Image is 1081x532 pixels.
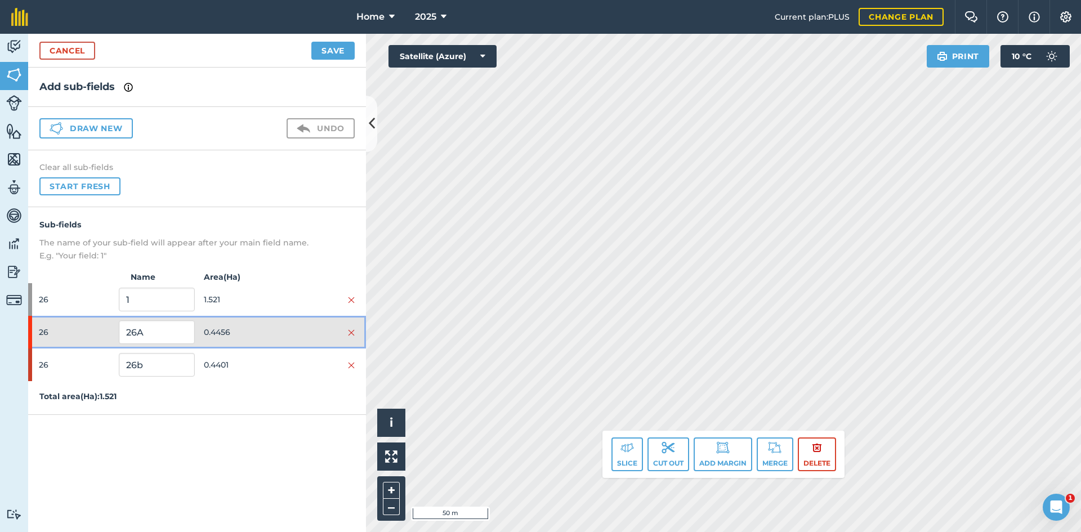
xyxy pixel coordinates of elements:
[356,10,385,24] span: Home
[927,45,990,68] button: Print
[6,95,22,111] img: svg+xml;base64,PD94bWwgdmVyc2lvbj0iMS4wIiBlbmNvZGluZz0idXRmLTgiPz4KPCEtLSBHZW5lcmF0b3I6IEFkb2JlIE...
[662,441,675,454] img: svg+xml;base64,PD94bWwgdmVyc2lvbj0iMS4wIiBlbmNvZGluZz0idXRmLTgiPz4KPCEtLSBHZW5lcmF0b3I6IEFkb2JlIE...
[39,79,355,95] h2: Add sub-fields
[996,11,1009,23] img: A question mark icon
[39,249,355,262] p: E.g. "Your field: 1"
[39,354,114,375] span: 26
[113,271,197,283] strong: Name
[694,437,752,471] button: Add margin
[6,179,22,196] img: svg+xml;base64,PD94bWwgdmVyc2lvbj0iMS4wIiBlbmNvZGluZz0idXRmLTgiPz4KPCEtLSBHZW5lcmF0b3I6IEFkb2JlIE...
[390,415,393,430] span: i
[1029,10,1040,24] img: svg+xml;base64,PHN2ZyB4bWxucz0iaHR0cDovL3d3dy53My5vcmcvMjAwMC9zdmciIHdpZHRoPSIxNyIgaGVpZ2h0PSIxNy...
[39,236,355,249] p: The name of your sub-field will appear after your main field name.
[377,409,405,437] button: i
[859,8,944,26] a: Change plan
[620,441,634,454] img: svg+xml;base64,PD94bWwgdmVyc2lvbj0iMS4wIiBlbmNvZGluZz0idXRmLTgiPz4KPCEtLSBHZW5lcmF0b3I6IEFkb2JlIE...
[798,437,836,471] button: Delete
[775,11,850,23] span: Current plan : PLUS
[311,42,355,60] button: Save
[937,50,948,63] img: svg+xml;base64,PHN2ZyB4bWxucz0iaHR0cDovL3d3dy53My5vcmcvMjAwMC9zdmciIHdpZHRoPSIxOSIgaGVpZ2h0PSIyNC...
[6,66,22,83] img: svg+xml;base64,PHN2ZyB4bWxucz0iaHR0cDovL3d3dy53My5vcmcvMjAwMC9zdmciIHdpZHRoPSI1NiIgaGVpZ2h0PSI2MC...
[28,348,366,381] div: 260.4401
[28,316,366,348] div: 260.4456
[415,10,436,24] span: 2025
[812,441,822,454] img: svg+xml;base64,PHN2ZyB4bWxucz0iaHR0cDovL3d3dy53My5vcmcvMjAwMC9zdmciIHdpZHRoPSIxOCIgaGVpZ2h0PSIyNC...
[6,38,22,55] img: svg+xml;base64,PD94bWwgdmVyc2lvbj0iMS4wIiBlbmNvZGluZz0idXRmLTgiPz4KPCEtLSBHZW5lcmF0b3I6IEFkb2JlIE...
[611,437,643,471] button: Slice
[39,289,114,310] span: 26
[204,321,279,343] span: 0.4456
[716,441,730,454] img: svg+xml;base64,PD94bWwgdmVyc2lvbj0iMS4wIiBlbmNvZGluZz0idXRmLTgiPz4KPCEtLSBHZW5lcmF0b3I6IEFkb2JlIE...
[204,289,279,310] span: 1.521
[6,509,22,520] img: svg+xml;base64,PD94bWwgdmVyc2lvbj0iMS4wIiBlbmNvZGluZz0idXRmLTgiPz4KPCEtLSBHZW5lcmF0b3I6IEFkb2JlIE...
[297,122,310,135] img: svg+xml;base64,PD94bWwgdmVyc2lvbj0iMS4wIiBlbmNvZGluZz0idXRmLTgiPz4KPCEtLSBHZW5lcmF0b3I6IEFkb2JlIE...
[6,207,22,224] img: svg+xml;base64,PD94bWwgdmVyc2lvbj0iMS4wIiBlbmNvZGluZz0idXRmLTgiPz4KPCEtLSBHZW5lcmF0b3I6IEFkb2JlIE...
[1012,45,1031,68] span: 10 ° C
[348,296,355,305] img: svg+xml;base64,PHN2ZyB4bWxucz0iaHR0cDovL3d3dy53My5vcmcvMjAwMC9zdmciIHdpZHRoPSIyMiIgaGVpZ2h0PSIzMC...
[383,482,400,499] button: +
[287,118,355,138] button: Undo
[204,354,279,375] span: 0.4401
[39,321,114,343] span: 26
[964,11,978,23] img: Two speech bubbles overlapping with the left bubble in the forefront
[6,123,22,140] img: svg+xml;base64,PHN2ZyB4bWxucz0iaHR0cDovL3d3dy53My5vcmcvMjAwMC9zdmciIHdpZHRoPSI1NiIgaGVpZ2h0PSI2MC...
[39,162,355,173] h4: Clear all sub-fields
[39,218,355,231] h4: Sub-fields
[28,283,366,316] div: 261.521
[757,437,793,471] button: Merge
[6,235,22,252] img: svg+xml;base64,PD94bWwgdmVyc2lvbj0iMS4wIiBlbmNvZGluZz0idXRmLTgiPz4KPCEtLSBHZW5lcmF0b3I6IEFkb2JlIE...
[1066,494,1075,503] span: 1
[124,81,133,94] img: svg+xml;base64,PHN2ZyB4bWxucz0iaHR0cDovL3d3dy53My5vcmcvMjAwMC9zdmciIHdpZHRoPSIxNyIgaGVpZ2h0PSIxNy...
[1043,494,1070,521] iframe: Intercom live chat
[39,177,120,195] button: Start fresh
[39,42,95,60] a: Cancel
[647,437,689,471] button: Cut out
[1040,45,1063,68] img: svg+xml;base64,PD94bWwgdmVyc2lvbj0iMS4wIiBlbmNvZGluZz0idXRmLTgiPz4KPCEtLSBHZW5lcmF0b3I6IEFkb2JlIE...
[1059,11,1073,23] img: A cog icon
[388,45,497,68] button: Satellite (Azure)
[6,151,22,168] img: svg+xml;base64,PHN2ZyB4bWxucz0iaHR0cDovL3d3dy53My5vcmcvMjAwMC9zdmciIHdpZHRoPSI1NiIgaGVpZ2h0PSI2MC...
[39,118,133,138] button: Draw new
[348,361,355,370] img: svg+xml;base64,PHN2ZyB4bWxucz0iaHR0cDovL3d3dy53My5vcmcvMjAwMC9zdmciIHdpZHRoPSIyMiIgaGVpZ2h0PSIzMC...
[197,271,366,283] strong: Area ( Ha )
[39,391,117,401] strong: Total area ( Ha ): 1.521
[6,292,22,308] img: svg+xml;base64,PD94bWwgdmVyc2lvbj0iMS4wIiBlbmNvZGluZz0idXRmLTgiPz4KPCEtLSBHZW5lcmF0b3I6IEFkb2JlIE...
[348,328,355,337] img: svg+xml;base64,PHN2ZyB4bWxucz0iaHR0cDovL3d3dy53My5vcmcvMjAwMC9zdmciIHdpZHRoPSIyMiIgaGVpZ2h0PSIzMC...
[11,8,28,26] img: fieldmargin Logo
[1000,45,1070,68] button: 10 °C
[768,441,781,454] img: svg+xml;base64,PD94bWwgdmVyc2lvbj0iMS4wIiBlbmNvZGluZz0idXRmLTgiPz4KPCEtLSBHZW5lcmF0b3I6IEFkb2JlIE...
[6,263,22,280] img: svg+xml;base64,PD94bWwgdmVyc2lvbj0iMS4wIiBlbmNvZGluZz0idXRmLTgiPz4KPCEtLSBHZW5lcmF0b3I6IEFkb2JlIE...
[385,450,397,463] img: Four arrows, one pointing top left, one top right, one bottom right and the last bottom left
[383,499,400,515] button: –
